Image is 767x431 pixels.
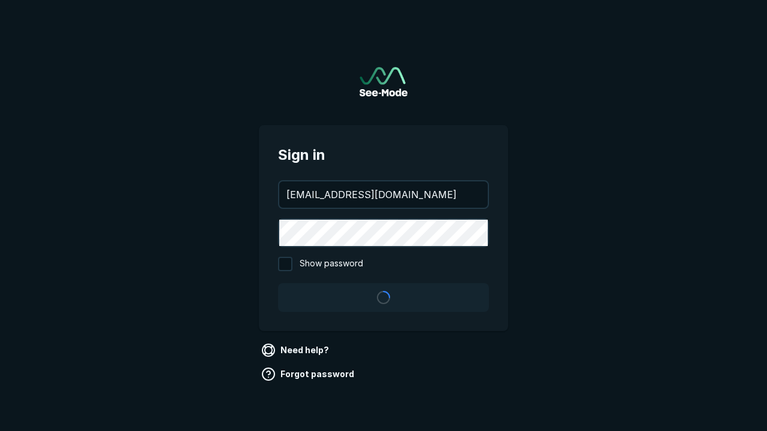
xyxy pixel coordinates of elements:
img: See-Mode Logo [360,67,407,96]
a: Go to sign in [360,67,407,96]
a: Need help? [259,341,334,360]
a: Forgot password [259,365,359,384]
input: your@email.com [279,181,488,208]
span: Show password [300,257,363,271]
span: Sign in [278,144,489,166]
